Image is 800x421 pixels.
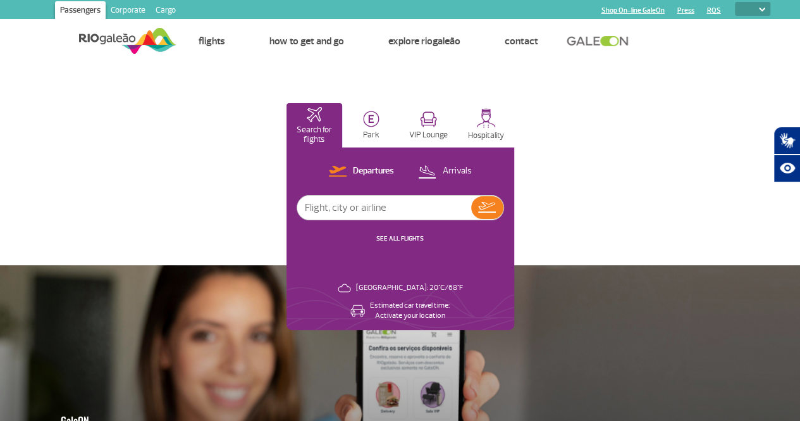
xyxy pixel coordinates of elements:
a: SEE ALL FLIGHTS [376,234,424,242]
a: RQS [706,6,720,15]
a: How to get and go [269,35,344,47]
button: VIP Lounge [401,103,457,148]
img: airplaneHomeActive.svg [307,107,322,122]
input: Flight, city or airline [297,196,471,220]
p: VIP Lounge [409,130,448,140]
a: Contact [505,35,538,47]
button: SEE ALL FLIGHTS [372,234,428,244]
p: Arrivals [442,165,471,177]
img: hospitality.svg [476,108,496,128]
p: Departures [353,165,394,177]
a: Flights [199,35,225,47]
button: Search for flights [286,103,343,148]
div: Plugin de acessibilidade da Hand Talk. [773,127,800,182]
a: Cargo [151,1,181,22]
p: Park [363,130,379,140]
p: Search for flights [293,125,336,144]
button: Park [343,103,400,148]
button: Abrir recursos assistivos. [773,154,800,182]
a: Explore RIOgaleão [388,35,460,47]
p: [GEOGRAPHIC_DATA]: 20°C/68°F [356,283,463,293]
button: Abrir tradutor de língua de sinais. [773,127,800,154]
button: Hospitality [458,103,514,148]
a: Press [677,6,694,15]
button: Arrivals [414,163,475,180]
p: Hospitality [468,131,504,141]
button: Departures [325,163,398,180]
p: Estimated car travel time: Activate your location [370,301,450,321]
img: vipRoom.svg [420,111,437,127]
a: Passengers [55,1,106,22]
a: Shop On-line GaleOn [601,6,664,15]
a: Corporate [106,1,151,22]
img: carParkingHome.svg [363,111,379,127]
